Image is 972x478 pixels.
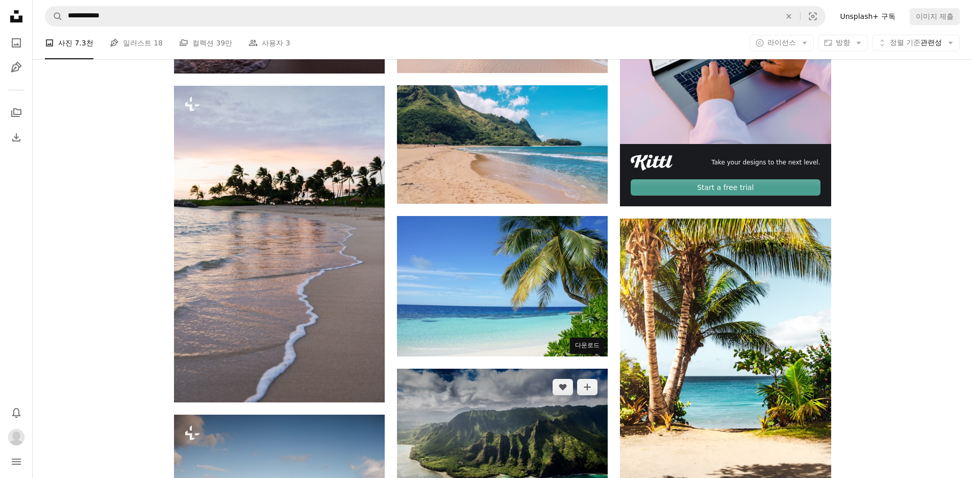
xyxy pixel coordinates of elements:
div: Start a free trial [631,179,820,196]
button: 메뉴 [6,451,27,472]
a: 해변에 코코넛 나무 [620,350,831,360]
a: 일러스트 18 [110,27,163,59]
a: 코코넛 나무 근처 수역 [397,281,608,291]
span: 18 [154,37,163,49]
img: 코코넛 나무 근처 수역 [397,216,608,356]
img: 낮에 해안에 부딪히는 파도 [397,85,608,204]
button: 정렬 기준관련성 [872,35,960,51]
form: 사이트 전체에서 이미지 찾기 [45,6,826,27]
span: Take your designs to the next level. [711,158,820,167]
button: 라이선스 [750,35,814,51]
span: 39만 [216,37,232,49]
button: 시각적 검색 [801,7,825,26]
button: 컬렉션에 추가 [577,379,597,395]
a: 사진 [6,33,27,53]
div: 다운로드 [570,338,605,354]
button: 방향 [818,35,868,51]
span: 방향 [836,38,850,46]
span: 관련성 [890,38,942,48]
a: 야자수와 물이있는 해변 [174,240,385,249]
a: 컬렉션 39만 [179,27,232,59]
a: 낮에 해안에 부딪히는 파도 [397,139,608,149]
button: 알림 [6,402,27,423]
img: 야자수와 물이있는 해변 [174,86,385,402]
button: 프로필 [6,427,27,447]
a: 컬렉션 [6,103,27,123]
span: 3 [286,37,290,49]
button: 이미지 제출 [910,8,960,25]
span: 정렬 기준 [890,38,920,46]
button: 삭제 [778,7,800,26]
a: 다운로드 내역 [6,127,27,148]
a: 사용자 3 [248,27,290,59]
span: 라이선스 [767,38,796,46]
button: Unsplash 검색 [45,7,63,26]
img: 사용자 태훈 김의 아바타 [8,429,24,445]
a: 일러스트 [6,57,27,78]
a: Unsplash+ 구독 [834,8,901,25]
img: file-1711049718225-ad48364186d3image [631,155,672,171]
a: 홈 — Unsplash [6,6,27,29]
button: 좋아요 [553,379,573,395]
